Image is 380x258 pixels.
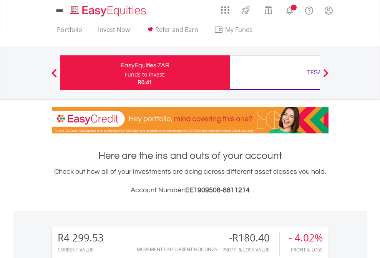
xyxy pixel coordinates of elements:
[155,25,198,34] span: Refer and Earn
[69,5,149,17] img: EasyEquities_Logo.png
[52,166,329,196] div: Check out how all of your investments are doing across different asset classes you hold.
[95,26,133,38] a: Invest Now
[222,232,279,243] div: -R180.40
[239,4,252,16] img: thrive-v2.svg
[289,232,323,243] div: - 4.02%
[221,6,229,14] img: grid-menu-icon.svg
[65,60,225,71] div: EasyEquities ZAR
[185,186,250,194] span: EE1909508-8811214
[262,4,275,16] img: vouchers-v2.svg
[222,247,279,252] div: Profit & Loss Value
[52,185,329,196] h3: Account Number:
[143,26,201,38] a: Refer and Earn
[54,26,85,38] a: Portfolio
[289,247,323,252] div: Profit & Loss
[137,247,219,252] div: Movement on Current Holdings:
[319,2,339,19] a: My Profile
[52,107,329,133] img: EasyCredit Promotion Banner
[58,247,104,252] div: CURRENT VALUE
[299,2,319,17] a: FAQ's and Support
[125,71,166,78] div: Funds to invest:
[318,73,334,80] button: Next
[67,2,149,17] a: Home page
[257,2,280,16] a: Vouchers
[58,232,104,243] div: R4 299.53
[280,2,299,17] a: Notifications
[138,78,152,86] span: R0.41
[52,149,329,163] h1: Here are the ins and outs of your account
[214,25,264,35] span: My Funds
[46,73,62,80] button: Previous
[216,2,234,14] a: AppsGrid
